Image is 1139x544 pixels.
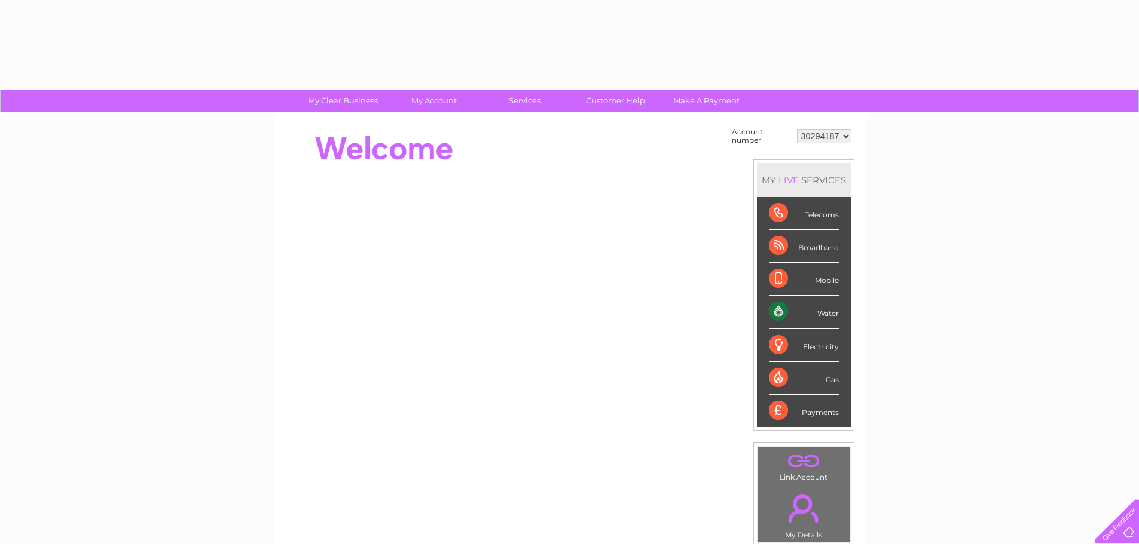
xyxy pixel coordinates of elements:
a: . [761,487,847,529]
td: Link Account [758,447,850,484]
a: My Account [384,90,483,112]
a: . [761,450,847,471]
div: MY SERVICES [757,163,851,197]
a: Make A Payment [657,90,756,112]
a: Customer Help [566,90,665,112]
div: LIVE [776,174,801,186]
div: Payments [769,395,839,427]
a: Services [475,90,574,112]
div: Broadband [769,230,839,263]
div: Telecoms [769,197,839,230]
div: Electricity [769,329,839,362]
td: Account number [729,125,794,147]
div: Mobile [769,263,839,296]
td: My Details [758,484,850,543]
div: Water [769,296,839,328]
div: Gas [769,362,839,395]
a: My Clear Business [294,90,392,112]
